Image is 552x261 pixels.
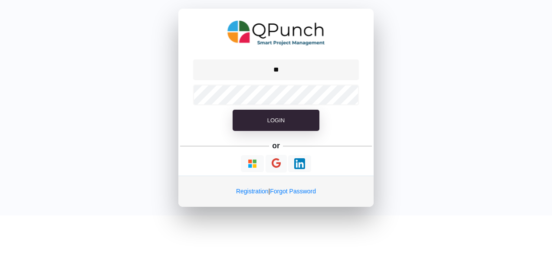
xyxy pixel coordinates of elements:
[270,188,316,195] a: Forgot Password
[294,158,305,169] img: Loading...
[271,140,282,152] h5: or
[178,176,374,207] div: |
[267,117,285,124] span: Login
[236,188,269,195] a: Registration
[241,155,264,172] button: Continue With Microsoft Azure
[227,17,325,49] img: QPunch
[233,110,319,131] button: Login
[288,155,311,172] button: Continue With LinkedIn
[247,158,258,169] img: Loading...
[266,155,287,173] button: Continue With Google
